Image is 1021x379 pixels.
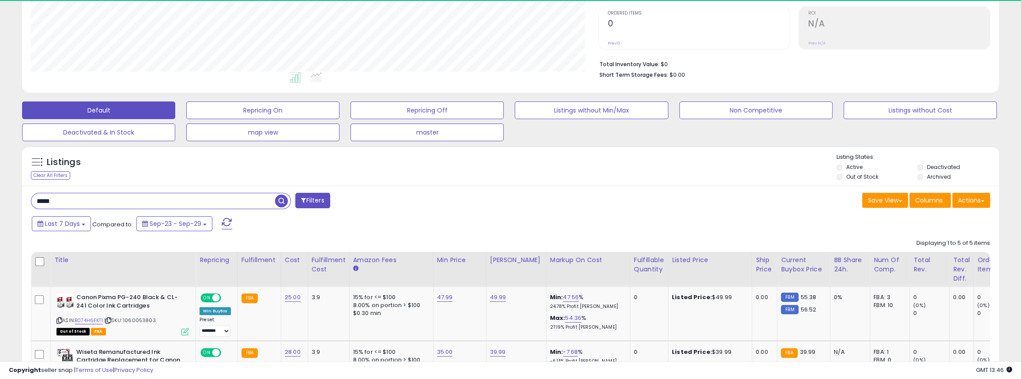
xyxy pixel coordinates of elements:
[634,293,661,301] div: 0
[756,293,770,301] div: 0.00
[150,219,201,228] span: Sep-23 - Sep-29
[91,328,106,335] span: FBA
[874,293,903,301] div: FBA: 3
[57,293,189,334] div: ASIN:
[350,101,504,119] button: Repricing Off
[846,173,878,180] label: Out of Stock
[104,317,156,324] span: | SKU: 1060053803
[200,317,231,337] div: Preset:
[834,293,863,301] div: 0%
[808,19,990,30] h2: N/A
[874,255,906,274] div: Num of Comp.
[241,348,258,358] small: FBA
[913,309,949,317] div: 0
[47,156,81,169] h5: Listings
[913,255,946,274] div: Total Rev.
[350,124,504,141] button: master
[608,41,620,46] small: Prev: 0
[634,255,664,274] div: Fulfillable Quantity
[672,348,712,356] b: Listed Price:
[672,348,745,356] div: $39.99
[862,193,908,208] button: Save View
[312,293,343,301] div: 3.9
[550,314,565,322] b: Max:
[874,301,903,309] div: FBM: 10
[312,255,346,274] div: Fulfillment Cost
[490,255,543,265] div: [PERSON_NAME]
[22,124,175,141] button: Deactivated & In Stock
[927,173,951,180] label: Archived
[285,255,304,265] div: Cost
[490,293,506,302] a: 49.99
[136,216,212,231] button: Sep-23 - Sep-29
[565,314,581,323] a: 54.36
[599,58,983,69] li: $0
[550,304,623,310] p: 24.78% Profit [PERSON_NAME]
[550,324,623,330] p: 27.19% Profit [PERSON_NAME]
[186,101,339,119] button: Repricing On
[834,348,863,356] div: N/A
[220,349,234,356] span: OFF
[808,11,990,16] span: ROI
[201,349,212,356] span: ON
[550,314,623,330] div: %
[801,293,817,301] span: 55.38
[31,171,70,180] div: Clear All Filters
[781,255,826,274] div: Current Buybox Price
[76,348,184,375] b: Wiseta Remanufactured Ink Cartridge Replacement for Canon PG-240XL (Black 2 Pack)
[599,60,659,68] b: Total Inventory Value:
[32,216,91,231] button: Last 7 Days
[353,293,426,301] div: 15% for <= $100
[913,348,949,356] div: 0
[76,293,184,312] b: Canon Pixma PG-240 Black & CL-241 Color Ink Cartridges
[953,348,967,356] div: 0.00
[490,348,506,356] a: 39.99
[550,348,563,356] b: Min:
[756,255,773,274] div: Ship Price
[563,348,578,356] a: -7.68
[781,348,797,358] small: FBA
[550,348,623,364] div: %
[952,193,990,208] button: Actions
[672,255,748,265] div: Listed Price
[57,348,74,366] img: 516jFQvI0gL._SL40_.jpg
[834,255,866,274] div: BB Share 24h.
[808,41,825,46] small: Prev: N/A
[836,153,999,161] p: Listing States:
[57,293,74,311] img: 51I6Mco2vdL._SL40_.jpg
[546,252,630,287] th: The percentage added to the cost of goods (COGS) that forms the calculator for Min & Max prices.
[437,255,482,265] div: Min Price
[9,366,153,375] div: seller snap | |
[57,328,90,335] span: All listings that are currently out of stock and unavailable for purchase on Amazon
[599,71,668,79] b: Short Term Storage Fees:
[915,196,943,205] span: Columns
[874,348,903,356] div: FBA: 1
[186,124,339,141] button: map view
[781,293,798,302] small: FBM
[550,293,563,301] b: Min:
[9,366,41,374] strong: Copyright
[285,293,301,302] a: 25.00
[550,255,626,265] div: Markup on Cost
[977,309,1013,317] div: 0
[608,19,789,30] h2: 0
[312,348,343,356] div: 3.9
[285,348,301,356] a: 28.00
[200,307,231,315] div: Win BuyBox
[563,293,579,302] a: 47.56
[200,255,234,265] div: Repricing
[114,366,153,374] a: Privacy Policy
[913,302,926,309] small: (0%)
[977,348,1013,356] div: 0
[220,294,234,302] span: OFF
[295,193,330,208] button: Filters
[353,255,429,265] div: Amazon Fees
[672,293,745,301] div: $49.99
[927,163,960,171] label: Deactivated
[201,294,212,302] span: ON
[92,220,133,229] span: Compared to:
[608,11,789,16] span: Ordered Items
[781,305,798,314] small: FBM
[634,348,661,356] div: 0
[437,293,453,302] a: 47.99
